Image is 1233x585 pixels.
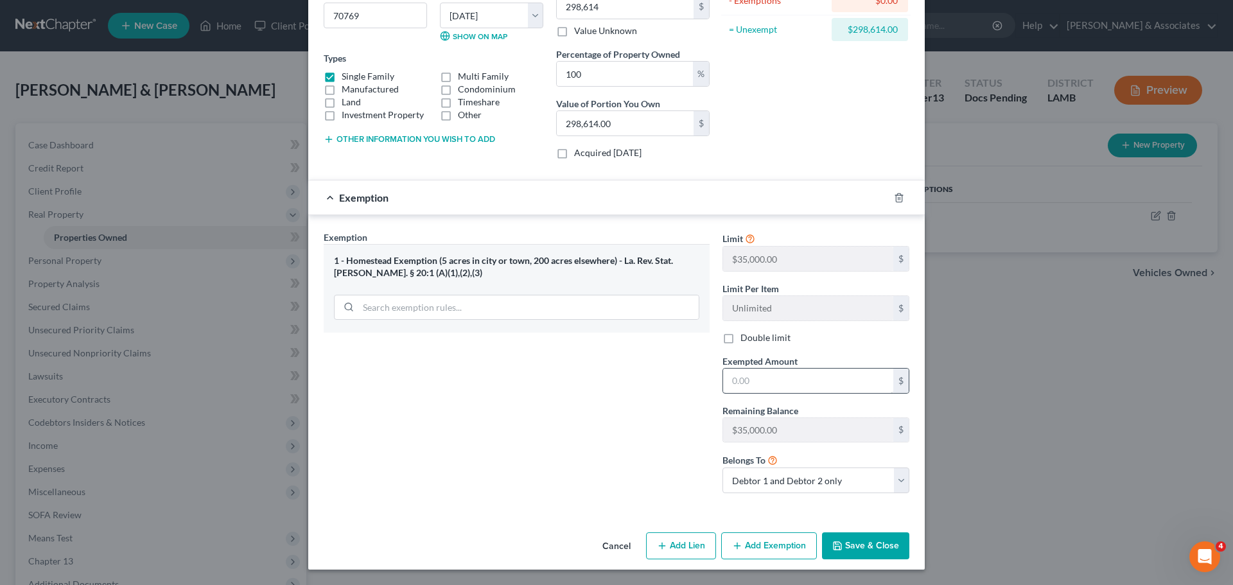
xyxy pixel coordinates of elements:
[694,111,709,135] div: $
[339,191,389,204] span: Exemption
[324,51,346,65] label: Types
[557,62,693,86] input: 0.00
[722,455,765,466] span: Belongs To
[723,247,893,271] input: --
[722,356,798,367] span: Exempted Amount
[556,48,680,61] label: Percentage of Property Owned
[723,296,893,320] input: --
[324,3,427,28] input: Enter zip...
[458,109,482,121] label: Other
[342,96,361,109] label: Land
[574,146,642,159] label: Acquired [DATE]
[458,70,509,83] label: Multi Family
[721,532,817,559] button: Add Exemption
[557,111,694,135] input: 0.00
[574,24,637,37] label: Value Unknown
[334,255,699,279] div: 1 - Homestead Exemption (5 acres in city or town, 200 acres elsewhere) - La. Rev. Stat. [PERSON_N...
[646,532,716,559] button: Add Lien
[592,534,641,559] button: Cancel
[458,96,500,109] label: Timeshare
[693,62,709,86] div: %
[458,83,516,96] label: Condominium
[822,532,909,559] button: Save & Close
[324,134,495,144] button: Other information you wish to add
[1216,541,1226,552] span: 4
[1189,541,1220,572] iframe: Intercom live chat
[740,331,791,344] label: Double limit
[893,418,909,442] div: $
[722,282,779,295] label: Limit Per Item
[722,233,743,244] span: Limit
[893,369,909,393] div: $
[324,232,367,243] span: Exemption
[722,404,798,417] label: Remaining Balance
[342,109,424,121] label: Investment Property
[893,247,909,271] div: $
[893,296,909,320] div: $
[723,369,893,393] input: 0.00
[723,418,893,442] input: --
[729,23,826,36] div: = Unexempt
[556,97,660,110] label: Value of Portion You Own
[842,23,898,36] div: $298,614.00
[342,83,399,96] label: Manufactured
[342,70,394,83] label: Single Family
[440,31,507,41] a: Show on Map
[358,295,699,320] input: Search exemption rules...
